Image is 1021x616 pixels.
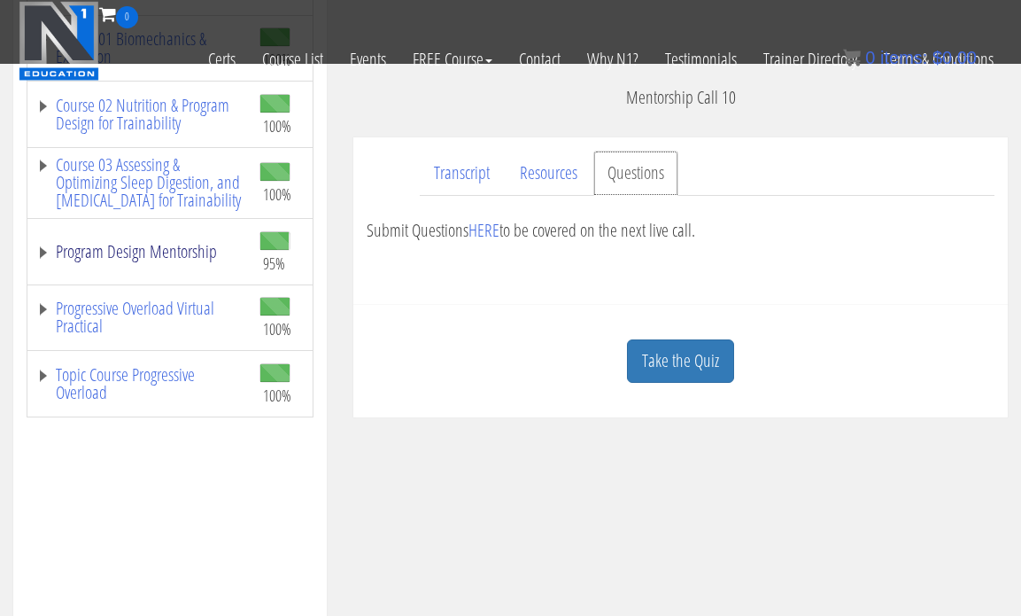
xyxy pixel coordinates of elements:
a: Terms & Conditions [870,28,1007,90]
a: Course List [249,28,336,90]
span: 100% [263,184,291,204]
span: 0 [116,6,138,28]
a: Transcript [420,151,504,196]
a: Progressive Overload Virtual Practical [36,300,242,335]
a: Course 02 Nutrition & Program Design for Trainability [36,97,242,132]
bdi: 0.00 [932,48,977,67]
a: Events [336,28,399,90]
a: 0 items: $0.00 [843,48,977,67]
a: Contact [506,28,574,90]
span: 100% [263,116,291,136]
span: 100% [263,319,291,339]
a: FREE Course [399,28,506,90]
p: Mentorship Call 10 [353,84,1008,111]
span: items: [880,48,927,67]
a: Why N1? [574,28,652,90]
a: Trainer Directory [750,28,870,90]
a: Testimonials [652,28,750,90]
a: Take the Quiz [627,339,734,383]
span: 0 [865,48,875,67]
p: Submit Questions to be covered on the next live call. [367,217,994,244]
img: n1-education [19,1,99,81]
span: 100% [263,386,291,405]
a: Questions [593,151,678,196]
a: Course 03 Assessing & Optimizing Sleep Digestion, and [MEDICAL_DATA] for Trainability [36,156,242,209]
a: Program Design Mentorship [36,243,242,261]
a: Topic Course Progressive Overload [36,366,242,402]
a: HERE [468,218,499,242]
a: Certs [195,28,249,90]
span: 95% [263,253,285,273]
span: $ [932,48,942,67]
img: icon11.png [843,49,861,66]
a: Resources [506,151,592,196]
a: 0 [99,2,138,26]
